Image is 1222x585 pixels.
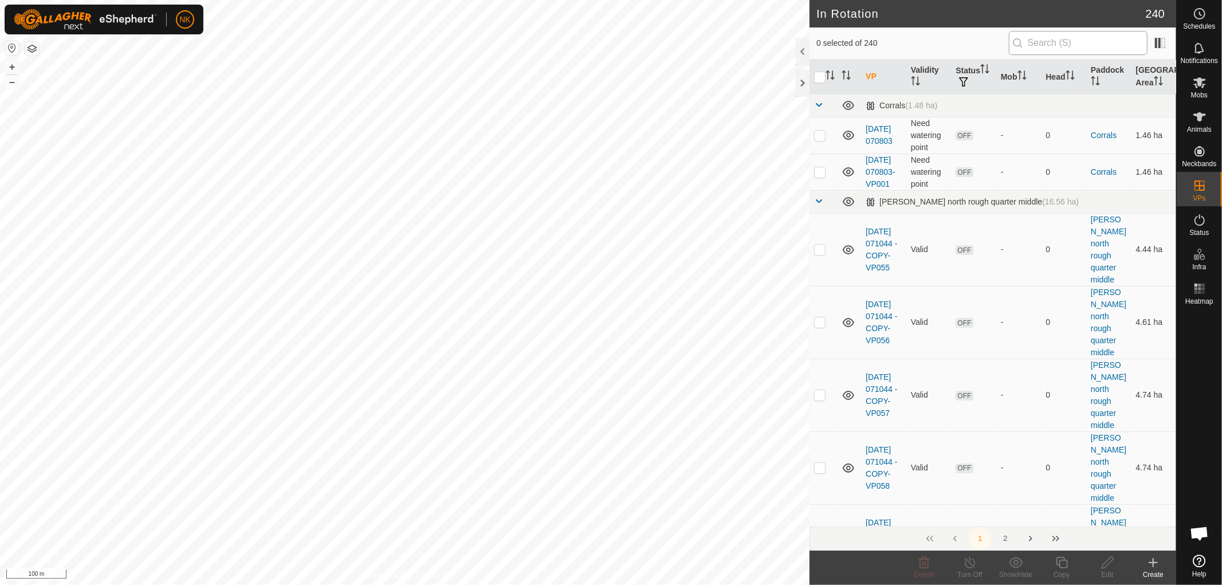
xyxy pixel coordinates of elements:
span: OFF [956,464,973,473]
p-sorticon: Activate to sort [1066,72,1075,81]
a: [DATE] 071044 - COPY-VP058 [866,445,897,490]
button: Last Page [1044,527,1067,550]
div: Show/Hide [993,570,1039,580]
a: [PERSON_NAME] north rough quarter middle [1091,506,1126,575]
td: Valid [906,359,952,431]
a: [PERSON_NAME] north rough quarter middle [1091,215,1126,284]
td: 0 [1041,359,1086,431]
a: Contact Us [416,570,450,580]
span: OFF [956,318,973,328]
a: [PERSON_NAME] north rough quarter middle [1091,360,1126,430]
td: 4.61 ha [1131,286,1176,359]
button: 1 [969,527,992,550]
td: 4.74 ha [1131,359,1176,431]
td: 1.46 ha [1131,117,1176,154]
a: [DATE] 071044 - COPY-VP055 [866,227,897,272]
h2: In Rotation [816,7,1146,21]
p-sorticon: Activate to sort [1017,72,1027,81]
button: Map Layers [25,42,39,56]
th: Head [1041,60,1086,95]
div: Copy [1039,570,1085,580]
td: 4.74 ha [1131,504,1176,577]
div: - [1001,129,1037,142]
td: 0 [1041,286,1086,359]
span: OFF [956,131,973,140]
td: 0 [1041,117,1086,154]
div: Edit [1085,570,1130,580]
td: Valid [906,431,952,504]
input: Search (S) [1009,31,1148,55]
button: – [5,75,19,89]
td: 0 [1041,213,1086,286]
span: OFF [956,245,973,255]
th: [GEOGRAPHIC_DATA] Area [1131,60,1176,95]
th: Paddock [1086,60,1131,95]
p-sorticon: Activate to sort [911,78,920,87]
span: Neckbands [1182,160,1216,167]
p-sorticon: Activate to sort [1154,78,1163,87]
td: 0 [1041,154,1086,190]
a: [DATE] 071044 - COPY-VP056 [866,300,897,345]
td: Valid [906,504,952,577]
div: Create [1130,570,1176,580]
td: Valid [906,286,952,359]
img: Gallagher Logo [14,9,157,30]
th: Status [951,60,996,95]
div: - [1001,244,1037,256]
p-sorticon: Activate to sort [826,72,835,81]
span: Notifications [1181,57,1218,64]
button: Reset Map [5,41,19,55]
span: OFF [956,391,973,401]
p-sorticon: Activate to sort [1091,78,1100,87]
td: Need watering point [906,154,952,190]
td: 4.44 ha [1131,213,1176,286]
span: OFF [956,167,973,177]
span: Status [1189,229,1209,236]
div: - [1001,462,1037,474]
span: Help [1192,571,1207,578]
th: VP [861,60,906,95]
span: (16.56 ha) [1042,197,1079,206]
a: [DATE] 070803 [866,124,893,146]
button: 2 [994,527,1017,550]
a: [DATE] 071044 - COPY-VP059 [866,518,897,563]
span: Animals [1187,126,1212,133]
p-sorticon: Activate to sort [980,66,989,75]
span: Delete [914,571,934,579]
a: Corrals [1091,167,1117,176]
a: Corrals [1091,131,1117,140]
span: 0 selected of 240 [816,37,1009,49]
div: - [1001,316,1037,328]
span: Schedules [1183,23,1215,30]
span: Infra [1192,264,1206,270]
a: [PERSON_NAME] north rough quarter middle [1091,433,1126,502]
p-sorticon: Activate to sort [842,72,851,81]
td: Valid [906,213,952,286]
div: - [1001,166,1037,178]
a: Privacy Policy [360,570,403,580]
span: VPs [1193,195,1205,202]
span: NK [179,14,190,26]
div: - [1001,389,1037,401]
button: + [5,60,19,74]
div: Open chat [1182,516,1217,551]
td: 1.46 ha [1131,154,1176,190]
th: Validity [906,60,952,95]
td: 0 [1041,431,1086,504]
a: [DATE] 070803-VP001 [866,155,895,189]
span: (1.48 ha) [905,101,937,110]
button: Next Page [1019,527,1042,550]
a: Help [1177,550,1222,582]
td: 0 [1041,504,1086,577]
span: Mobs [1191,92,1208,99]
div: Turn Off [947,570,993,580]
span: Heatmap [1185,298,1213,305]
a: [DATE] 071044 - COPY-VP057 [866,372,897,418]
div: [PERSON_NAME] north rough quarter middle [866,197,1079,207]
span: 240 [1146,5,1165,22]
td: Need watering point [906,117,952,154]
th: Mob [996,60,1042,95]
a: [PERSON_NAME] north rough quarter middle [1091,288,1126,357]
div: Corrals [866,101,937,111]
td: 4.74 ha [1131,431,1176,504]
